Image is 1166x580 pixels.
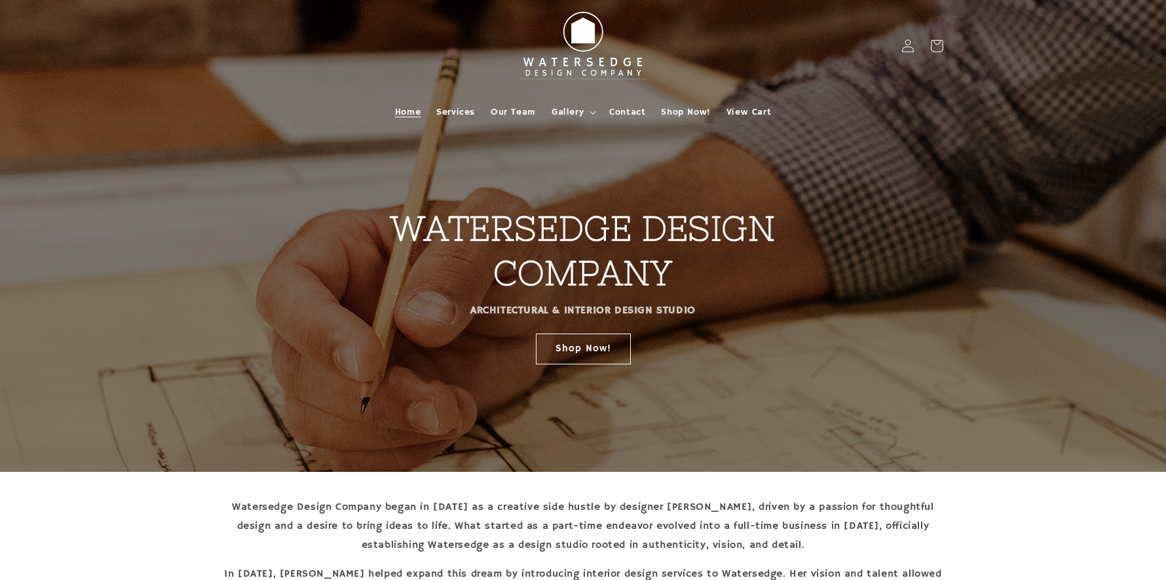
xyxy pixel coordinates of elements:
[511,5,655,87] img: Watersedge Design Co
[719,98,779,126] a: View Cart
[653,98,718,126] a: Shop Now!
[552,106,584,118] span: Gallery
[483,98,544,126] a: Our Team
[609,106,645,118] span: Contact
[470,304,696,317] strong: ARCHITECTURAL & INTERIOR DESIGN STUDIO
[390,209,775,292] strong: WATERSEDGE DESIGN COMPANY
[387,98,428,126] a: Home
[395,106,421,118] span: Home
[601,98,653,126] a: Contact
[536,333,631,364] a: Shop Now!
[726,106,771,118] span: View Cart
[428,98,483,126] a: Services
[491,106,536,118] span: Our Team
[223,498,943,554] p: Watersedge Design Company began in [DATE] as a creative side hustle by designer [PERSON_NAME], dr...
[661,106,710,118] span: Shop Now!
[436,106,475,118] span: Services
[544,98,601,126] summary: Gallery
